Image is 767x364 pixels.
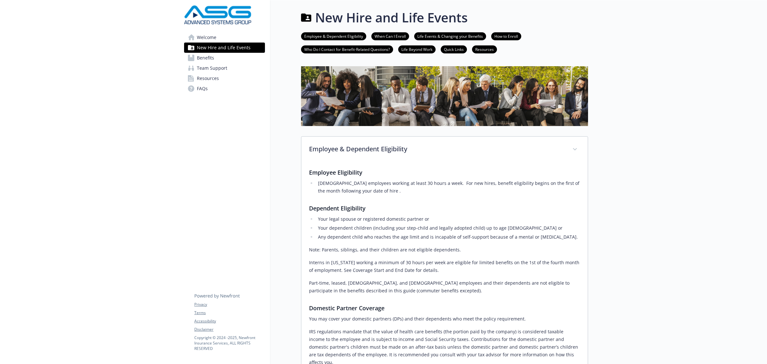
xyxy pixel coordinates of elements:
a: New Hire and Life Events [184,43,265,53]
span: FAQs [197,83,208,94]
a: Welcome [184,32,265,43]
a: Employee & Dependent Eligibility [301,33,366,39]
a: How to Enroll [491,33,521,39]
h3: Domestic Partner Coverage [309,304,580,313]
a: Quick Links [441,46,467,52]
a: Life Events & Changing your Benefits [414,33,486,39]
p: Interns in [US_STATE] working a minimum of 30 hours per week are eligible for limited benefits on... [309,259,580,274]
img: new hire page banner [301,66,588,126]
a: Benefits [184,53,265,63]
p: Copyright © 2024 - 2025 , Newfront Insurance Services, ALL RIGHTS RESERVED [194,335,265,351]
a: Accessibility [194,318,265,324]
span: Resources [197,73,219,83]
p: You may cover your domestic partners (DPs) and their dependents who meet the policy requirement. [309,315,580,323]
li: Your dependent children (including your step-child and legally adopted child) up to age [DEMOGRAP... [316,224,580,232]
div: Employee & Dependent Eligibility [301,137,588,163]
a: FAQs [184,83,265,94]
p: Part-time, leased, [DEMOGRAPHIC_DATA], and [DEMOGRAPHIC_DATA] employees and their dependents are ... [309,279,580,295]
a: Terms [194,310,265,316]
a: When Can I Enroll [371,33,409,39]
span: Team Support [197,63,227,73]
a: Disclaimer [194,327,265,332]
a: Team Support [184,63,265,73]
a: Who Do I Contact for Benefit-Related Questions? [301,46,393,52]
a: Life Beyond Work [398,46,436,52]
span: New Hire and Life Events [197,43,251,53]
p: Employee & Dependent Eligibility [309,144,565,154]
a: Resources [184,73,265,83]
h3: Dependent Eligibility [309,204,580,213]
li: Any dependent child who reaches the age limit and is incapable of self-support because of a menta... [316,233,580,241]
h1: New Hire and Life Events [315,8,468,27]
a: Privacy [194,302,265,307]
span: Benefits [197,53,214,63]
li: Your legal spouse or registered domestic partner or [316,215,580,223]
a: Resources [472,46,497,52]
h3: Employee Eligibility [309,168,580,177]
span: Welcome [197,32,216,43]
p: Note: Parents, siblings, and their children are not eligible dependents. [309,246,580,254]
li: [DEMOGRAPHIC_DATA] employees working at least 30 hours a week. For new hires, benefit eligibility... [316,179,580,195]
